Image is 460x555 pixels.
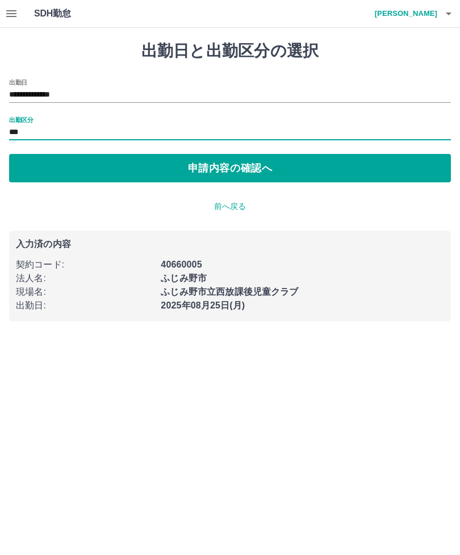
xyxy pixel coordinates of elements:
p: 前へ戻る [9,201,451,212]
p: 法人名 : [16,272,154,285]
b: 2025年08月25日(月) [161,301,245,310]
button: 申請内容の確認へ [9,154,451,182]
p: 契約コード : [16,258,154,272]
b: 40660005 [161,260,202,269]
label: 出勤区分 [9,115,33,124]
label: 出勤日 [9,78,27,86]
p: 入力済の内容 [16,240,444,249]
h1: 出勤日と出勤区分の選択 [9,41,451,61]
p: 出勤日 : [16,299,154,312]
b: ふじみ野市 [161,273,207,283]
b: ふじみ野市立西放課後児童クラブ [161,287,298,297]
p: 現場名 : [16,285,154,299]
